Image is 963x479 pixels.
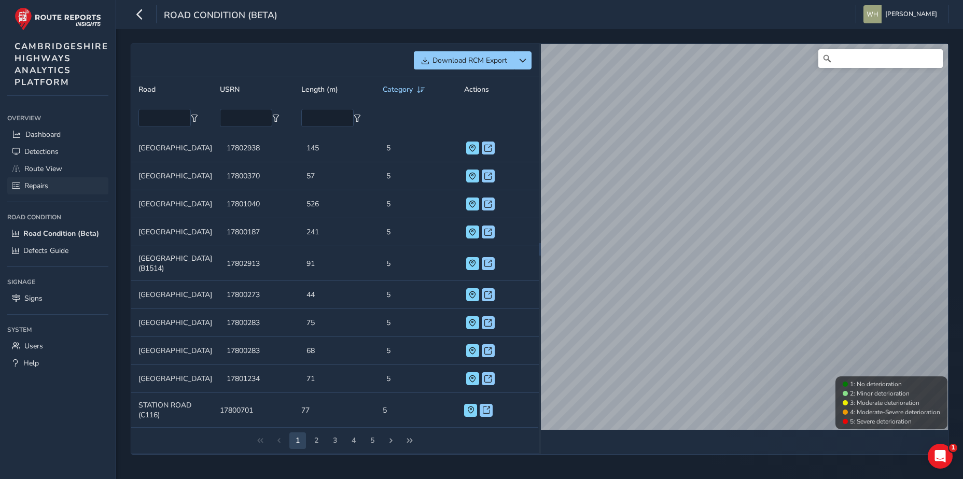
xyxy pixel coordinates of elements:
[299,162,379,190] td: 57
[7,177,108,194] a: Repairs
[7,110,108,126] div: Overview
[850,417,912,426] span: 5: Severe deterioration
[850,399,919,407] span: 3: Moderate deterioration
[7,337,108,355] a: Users
[24,293,43,303] span: Signs
[23,358,39,368] span: Help
[219,365,299,393] td: 17801234
[863,5,882,23] img: diamond-layout
[131,365,219,393] td: [GEOGRAPHIC_DATA]
[299,134,379,162] td: 145
[299,309,379,337] td: 75
[7,242,108,259] a: Defects Guide
[24,181,48,191] span: Repairs
[24,341,43,351] span: Users
[191,115,198,122] button: Filter
[7,355,108,372] a: Help
[354,115,361,122] button: Filter
[219,281,299,309] td: 17800273
[15,40,108,88] span: CAMBRIDGESHIRE HIGHWAYS ANALYTICS PLATFORM
[294,393,375,428] td: 77
[464,84,489,94] span: Actions
[850,408,940,416] span: 4: Moderate-Severe deterioration
[219,134,299,162] td: 17802938
[272,115,280,122] button: Filter
[364,432,381,449] button: Page 6
[401,432,418,449] button: Last Page
[414,51,514,69] button: Download RCM Export
[164,9,277,23] span: Road Condition (Beta)
[299,365,379,393] td: 71
[7,225,108,242] a: Road Condition (Beta)
[131,218,219,246] td: [GEOGRAPHIC_DATA]
[379,134,459,162] td: 5
[299,246,379,281] td: 91
[379,190,459,218] td: 5
[138,84,156,94] span: Road
[131,393,213,428] td: STATION ROAD (C116)
[379,162,459,190] td: 5
[25,130,61,139] span: Dashboard
[301,84,338,94] span: Length (m)
[541,44,948,430] canvas: Map
[131,281,219,309] td: [GEOGRAPHIC_DATA]
[949,444,957,452] span: 1
[7,274,108,290] div: Signage
[299,218,379,246] td: 241
[131,309,219,337] td: [GEOGRAPHIC_DATA]
[131,246,219,281] td: [GEOGRAPHIC_DATA] (B1514)
[818,49,943,68] input: Search
[299,281,379,309] td: 44
[23,229,99,238] span: Road Condition (Beta)
[327,432,343,449] button: Page 4
[383,432,399,449] button: Next Page
[219,218,299,246] td: 17800187
[375,393,457,428] td: 5
[289,432,306,449] button: Page 2
[131,190,219,218] td: [GEOGRAPHIC_DATA]
[379,309,459,337] td: 5
[379,246,459,281] td: 5
[219,309,299,337] td: 17800283
[308,432,325,449] button: Page 3
[219,246,299,281] td: 17802913
[885,5,937,23] span: [PERSON_NAME]
[24,164,62,174] span: Route View
[850,389,910,398] span: 2: Minor deterioration
[7,322,108,337] div: System
[863,5,941,23] button: [PERSON_NAME]
[7,160,108,177] a: Route View
[379,218,459,246] td: 5
[7,209,108,225] div: Road Condition
[24,147,59,157] span: Detections
[379,365,459,393] td: 5
[383,84,413,94] span: Category
[379,337,459,365] td: 5
[23,246,68,256] span: Defects Guide
[220,84,240,94] span: USRN
[299,337,379,365] td: 68
[7,143,108,160] a: Detections
[432,55,507,65] span: Download RCM Export
[219,162,299,190] td: 17800370
[131,134,219,162] td: [GEOGRAPHIC_DATA]
[219,190,299,218] td: 17801040
[15,7,101,31] img: rr logo
[7,126,108,143] a: Dashboard
[213,393,294,428] td: 17800701
[299,190,379,218] td: 526
[928,444,953,469] iframe: Intercom live chat
[219,337,299,365] td: 17800283
[379,281,459,309] td: 5
[131,337,219,365] td: [GEOGRAPHIC_DATA]
[131,162,219,190] td: [GEOGRAPHIC_DATA]
[345,432,362,449] button: Page 5
[7,290,108,307] a: Signs
[850,380,902,388] span: 1: No deterioration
